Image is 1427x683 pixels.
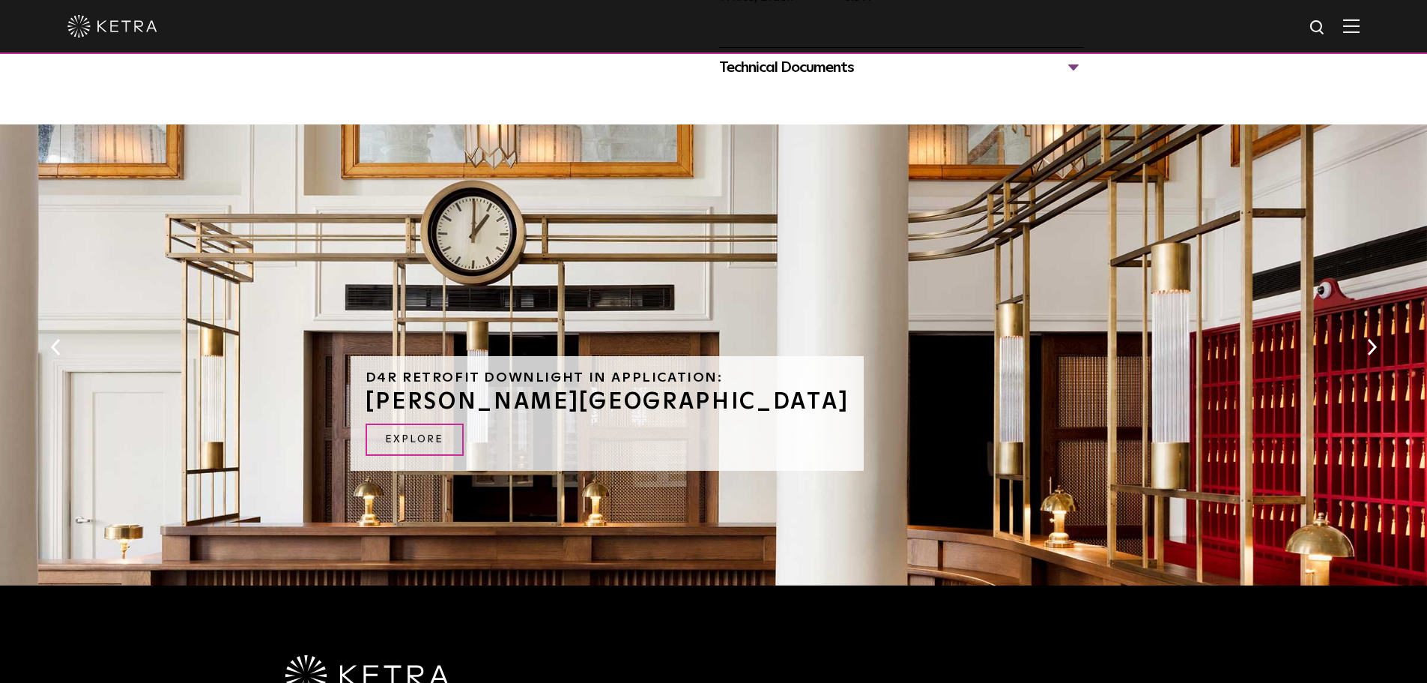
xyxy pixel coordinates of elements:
[48,337,63,357] button: Previous
[1364,337,1379,357] button: Next
[366,371,849,385] h6: D4R Retrofit Downlight in Application:
[67,15,157,37] img: ketra-logo-2019-white
[1309,19,1327,37] img: search icon
[1343,19,1360,33] img: Hamburger%20Nav.svg
[366,391,849,413] h3: [PERSON_NAME][GEOGRAPHIC_DATA]
[719,55,1084,79] div: Technical Documents
[366,424,464,456] a: EXPLORE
